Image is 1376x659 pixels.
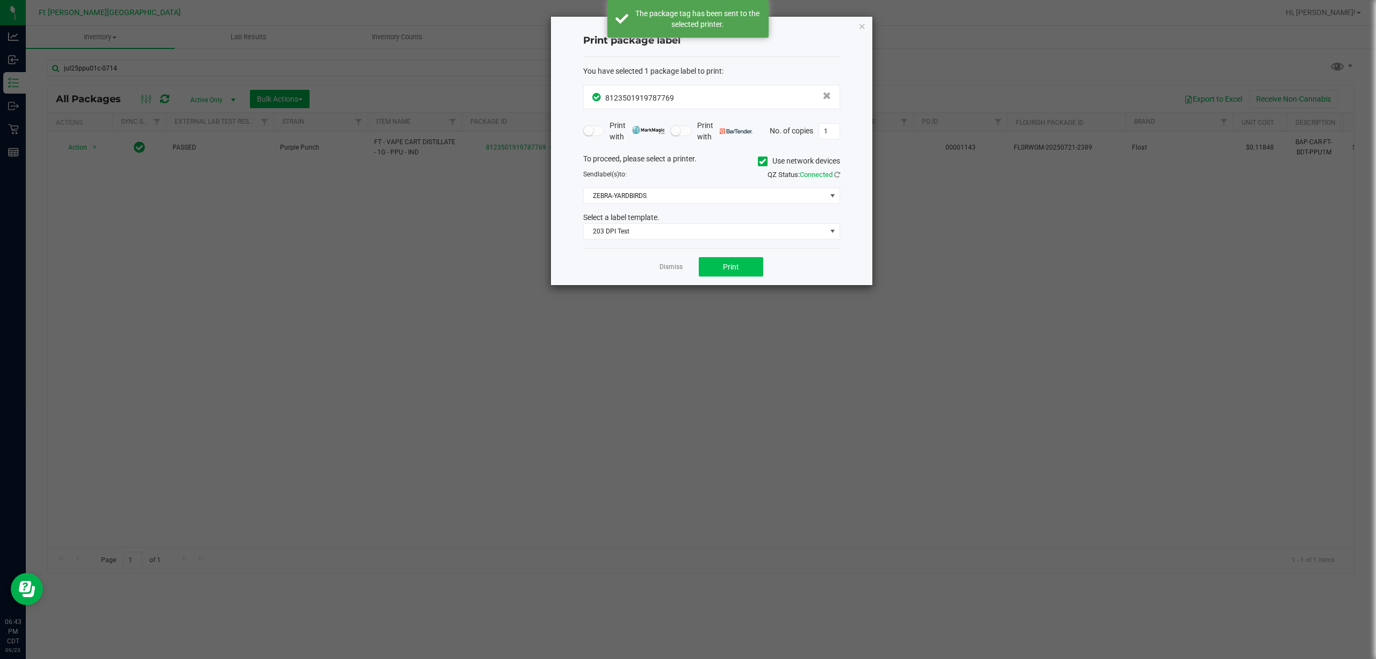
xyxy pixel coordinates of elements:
[758,155,840,167] label: Use network devices
[584,188,826,203] span: ZEBRA-YARDBIRDS
[697,120,752,143] span: Print with
[584,224,826,239] span: 203 DPI Test
[583,171,627,178] span: Send to:
[723,263,739,271] span: Print
[583,67,722,75] span: You have selected 1 package label to print
[800,171,833,179] span: Connected
[575,212,848,223] div: Select a label template.
[660,263,683,272] a: Dismiss
[610,120,665,143] span: Print with
[632,126,665,134] img: mark_magic_cybra.png
[598,171,619,178] span: label(s)
[592,91,603,103] span: In Sync
[11,573,43,605] iframe: Resource center
[634,8,761,30] div: The package tag has been sent to the selected printer.
[720,129,752,134] img: bartender.png
[699,257,763,277] button: Print
[583,66,840,77] div: :
[575,153,848,169] div: To proceed, please select a printer.
[583,34,840,48] h4: Print package label
[768,171,840,179] span: QZ Status:
[770,126,813,134] span: No. of copies
[605,94,674,102] span: 8123501919787769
